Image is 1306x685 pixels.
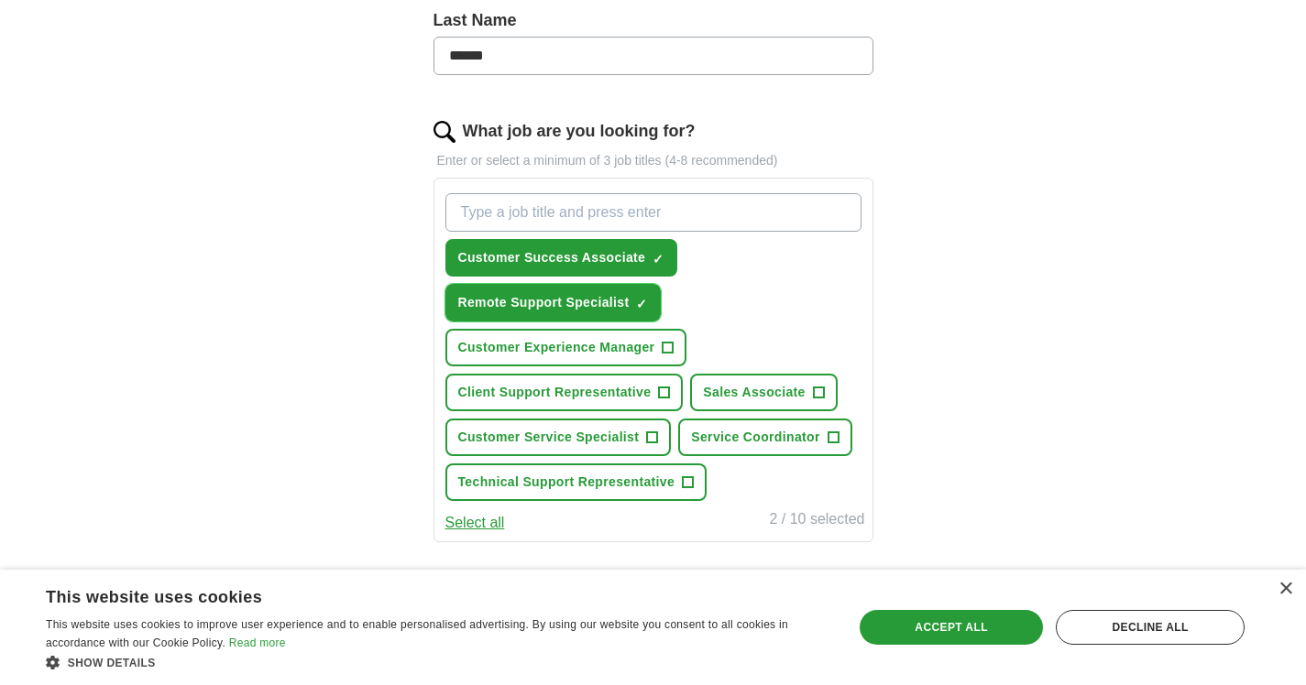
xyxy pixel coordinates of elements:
button: Service Coordinator [678,419,851,456]
button: Customer Success Associate✓ [445,239,678,277]
div: Close [1279,582,1292,596]
span: Customer Service Specialist [458,428,640,447]
img: search.png [434,121,455,143]
div: Show details [46,653,829,671]
span: Client Support Representative [458,383,652,402]
button: Remote Support Specialist✓ [445,284,662,321]
span: Remote Support Specialist [458,293,630,312]
span: Customer Success Associate [458,248,646,267]
button: Select all [445,512,505,534]
a: Read more, opens a new window [229,636,286,649]
input: Type a job title and press enter [445,193,862,232]
div: 2 / 10 selected [769,508,864,534]
div: Decline all [1056,610,1245,645]
span: Technical Support Representative [458,473,675,492]
div: This website uses cookies [46,581,784,608]
button: Technical Support Representative [445,463,708,501]
p: Enter or select a minimum of 3 job titles (4-8 recommended) [434,151,873,170]
span: ✓ [653,252,664,266]
button: Customer Experience Manager [445,329,687,366]
button: Sales Associate [690,374,837,411]
label: What job are you looking for? [463,119,696,144]
span: ✓ [636,297,647,311]
span: Service Coordinator [691,428,819,447]
span: Customer Experience Manager [458,338,655,357]
span: Sales Associate [703,383,805,402]
div: Accept all [860,610,1043,645]
span: Show details [68,657,156,669]
button: Customer Service Specialist [445,419,672,456]
label: Last Name [434,8,873,33]
button: Client Support Representative [445,374,684,411]
span: This website uses cookies to improve user experience and to enable personalised advertising. By u... [46,618,788,649]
